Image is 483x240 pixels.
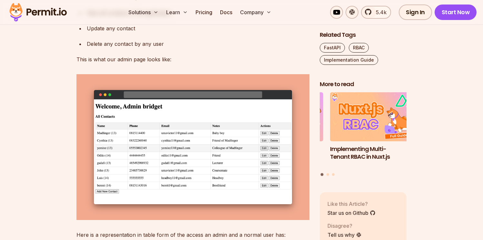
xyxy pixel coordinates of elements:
button: Company [237,6,274,19]
img: Policy-Based Access Control (PBAC) Isn’t as Great as You Think [236,92,323,141]
img: Permit logo [6,1,70,23]
h2: More to read [320,80,407,88]
div: Posts [320,92,407,177]
a: Docs [217,6,235,19]
button: Learn [164,6,190,19]
div: Delete any contact by any user [87,39,309,48]
button: Solutions [126,6,161,19]
p: This is what our admin page looks like: [76,55,309,64]
button: Go to slide 3 [332,173,335,175]
a: Tell us why [327,231,362,238]
button: Go to slide 2 [327,173,329,175]
li: 1 of 3 [330,92,417,169]
a: Start Now [435,5,477,20]
h3: Policy-Based Access Control (PBAC) Isn’t as Great as You Think [236,145,323,169]
img: Implementing Multi-Tenant RBAC in Nuxt.js [330,92,417,141]
a: Implementation Guide [320,55,378,65]
span: 5.4k [372,8,387,16]
a: FastAPI [320,43,345,53]
a: 5.4k [361,6,391,19]
p: Here is a representation in table form of the access an admin and a normal user has: [76,230,309,239]
h2: Related Tags [320,31,407,39]
div: Update any contact [87,24,309,33]
img: image - 2025-02-05T154319.468.png [76,74,309,220]
a: Sign In [399,5,432,20]
a: Pricing [193,6,215,19]
a: Star us on Github [327,209,376,216]
h3: Implementing Multi-Tenant RBAC in Nuxt.js [330,145,417,161]
p: Like this Article? [327,200,376,207]
p: Disagree? [327,222,362,229]
li: 3 of 3 [236,92,323,169]
button: Go to slide 1 [321,173,324,176]
a: RBAC [349,43,369,53]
